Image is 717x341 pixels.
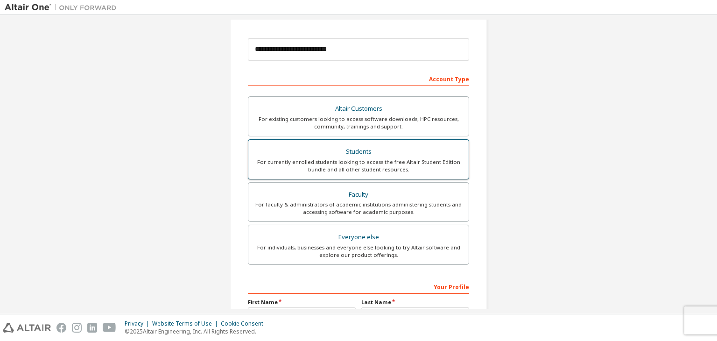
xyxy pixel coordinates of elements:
[254,158,463,173] div: For currently enrolled students looking to access the free Altair Student Edition bundle and all ...
[254,188,463,201] div: Faculty
[221,320,269,327] div: Cookie Consent
[248,298,356,306] label: First Name
[125,320,152,327] div: Privacy
[3,323,51,333] img: altair_logo.svg
[361,298,469,306] label: Last Name
[125,327,269,335] p: © 2025 Altair Engineering, Inc. All Rights Reserved.
[254,115,463,130] div: For existing customers looking to access software downloads, HPC resources, community, trainings ...
[248,71,469,86] div: Account Type
[103,323,116,333] img: youtube.svg
[72,323,82,333] img: instagram.svg
[5,3,121,12] img: Altair One
[254,102,463,115] div: Altair Customers
[254,231,463,244] div: Everyone else
[254,145,463,158] div: Students
[248,279,469,294] div: Your Profile
[254,244,463,259] div: For individuals, businesses and everyone else looking to try Altair software and explore our prod...
[87,323,97,333] img: linkedin.svg
[152,320,221,327] div: Website Terms of Use
[56,323,66,333] img: facebook.svg
[254,201,463,216] div: For faculty & administrators of academic institutions administering students and accessing softwa...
